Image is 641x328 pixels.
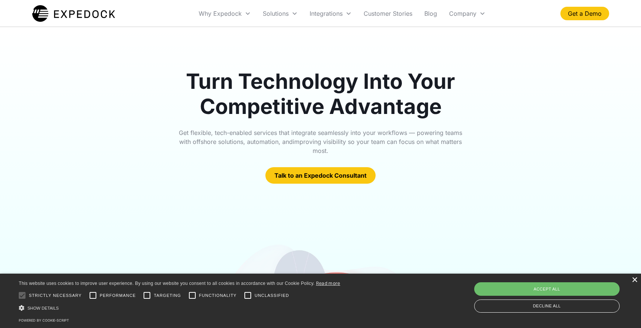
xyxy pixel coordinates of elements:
[632,277,637,283] div: Close
[263,10,289,17] div: Solutions
[100,292,136,299] span: Performance
[316,280,340,286] a: Read more
[19,318,69,322] a: Powered by cookie-script
[474,282,620,296] div: Accept all
[257,1,304,26] div: Solutions
[449,10,476,17] div: Company
[154,292,181,299] span: Targeting
[304,1,358,26] div: Integrations
[199,10,242,17] div: Why Expedock
[418,1,443,26] a: Blog
[193,1,257,26] div: Why Expedock
[32,4,115,23] img: Expedock Logo
[27,306,59,310] span: Show details
[177,69,464,119] h1: Turn Technology Into Your Competitive Advantage
[560,7,609,20] a: Get a Demo
[255,292,289,299] span: Unclassified
[19,304,340,312] div: Show details
[474,300,620,313] div: Decline all
[443,1,491,26] div: Company
[177,128,464,155] div: Get flexible, tech-enabled services that integrate seamlessly into your workflows — powering team...
[199,292,237,299] span: Functionality
[604,292,641,328] iframe: Chat Widget
[358,1,418,26] a: Customer Stories
[19,281,315,286] span: This website uses cookies to improve user experience. By using our website you consent to all coo...
[310,10,343,17] div: Integrations
[265,167,376,184] a: Talk to an Expedock Consultant
[29,292,82,299] span: Strictly necessary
